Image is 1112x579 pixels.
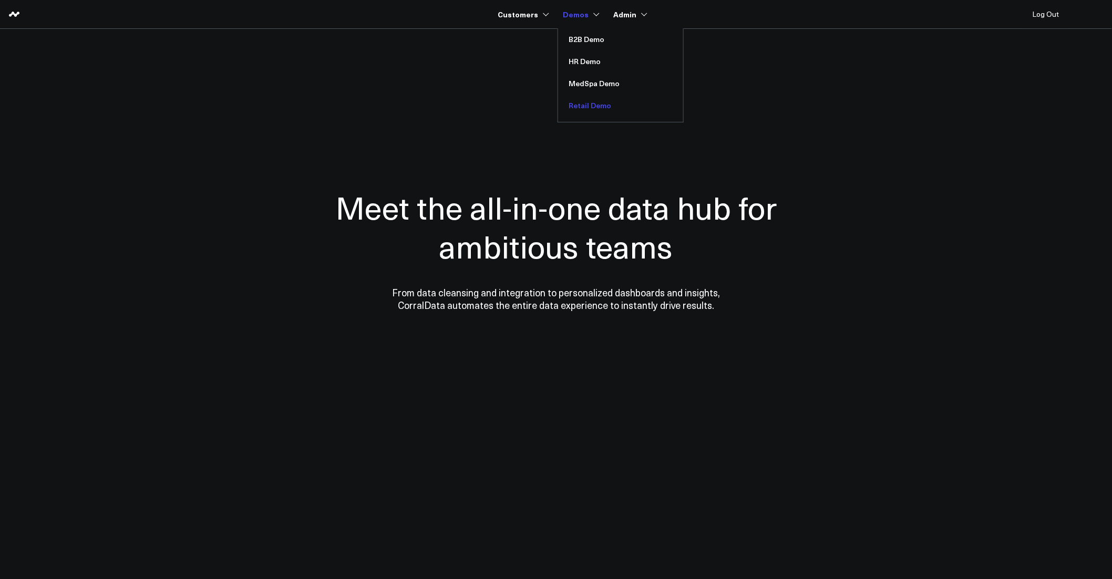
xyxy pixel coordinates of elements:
a: HR Demo [558,50,683,73]
a: Demos [563,5,598,24]
a: MedSpa Demo [558,73,683,95]
a: Admin [613,5,645,24]
a: B2B Demo [558,28,683,50]
h1: Meet the all-in-one data hub for ambitious teams [298,188,814,265]
a: Customers [498,5,547,24]
p: From data cleansing and integration to personalized dashboards and insights, CorralData automates... [369,286,743,312]
a: Retail Demo [558,95,683,117]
